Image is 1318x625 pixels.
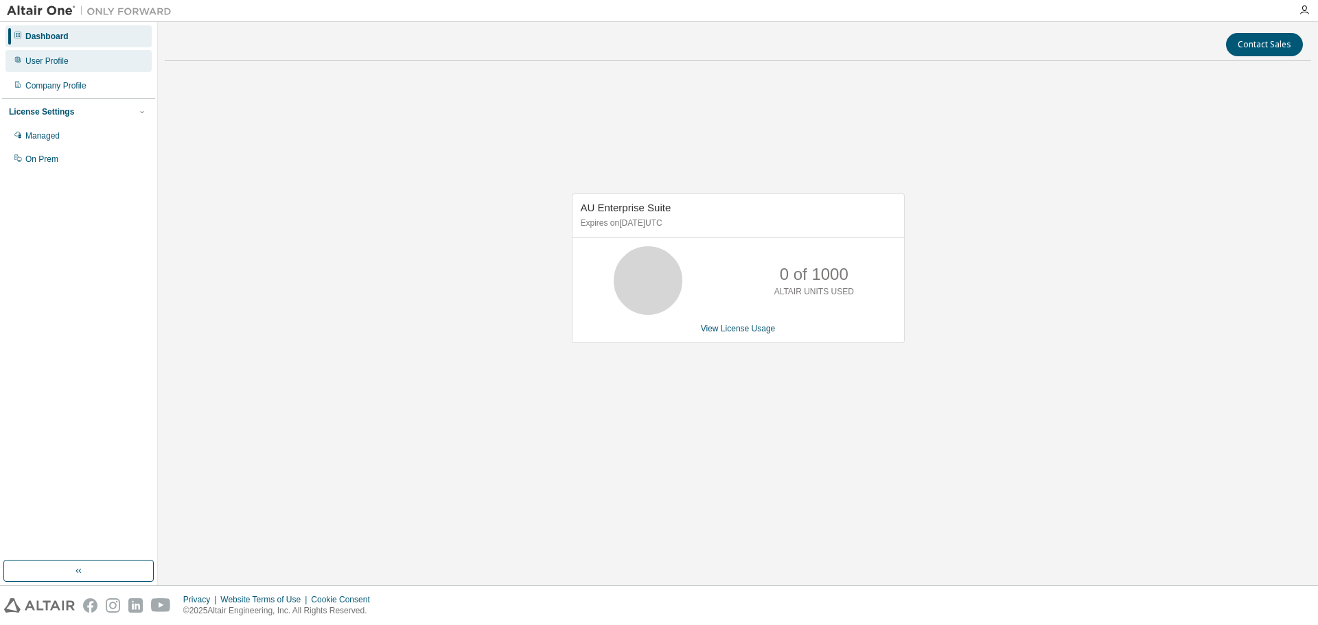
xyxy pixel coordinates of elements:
div: User Profile [25,56,69,67]
div: Managed [25,130,60,141]
img: facebook.svg [83,598,97,613]
img: instagram.svg [106,598,120,613]
img: linkedin.svg [128,598,143,613]
span: AU Enterprise Suite [581,202,671,213]
a: View License Usage [701,324,776,333]
img: altair_logo.svg [4,598,75,613]
p: © 2025 Altair Engineering, Inc. All Rights Reserved. [183,605,378,617]
img: youtube.svg [151,598,171,613]
div: Dashboard [25,31,69,42]
div: On Prem [25,154,58,165]
button: Contact Sales [1226,33,1303,56]
div: Privacy [183,594,220,605]
p: ALTAIR UNITS USED [774,286,854,298]
div: Website Terms of Use [220,594,311,605]
p: Expires on [DATE] UTC [581,217,892,229]
p: 0 of 1000 [780,263,848,286]
div: License Settings [9,106,74,117]
img: Altair One [7,4,178,18]
div: Cookie Consent [311,594,378,605]
div: Company Profile [25,80,86,91]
